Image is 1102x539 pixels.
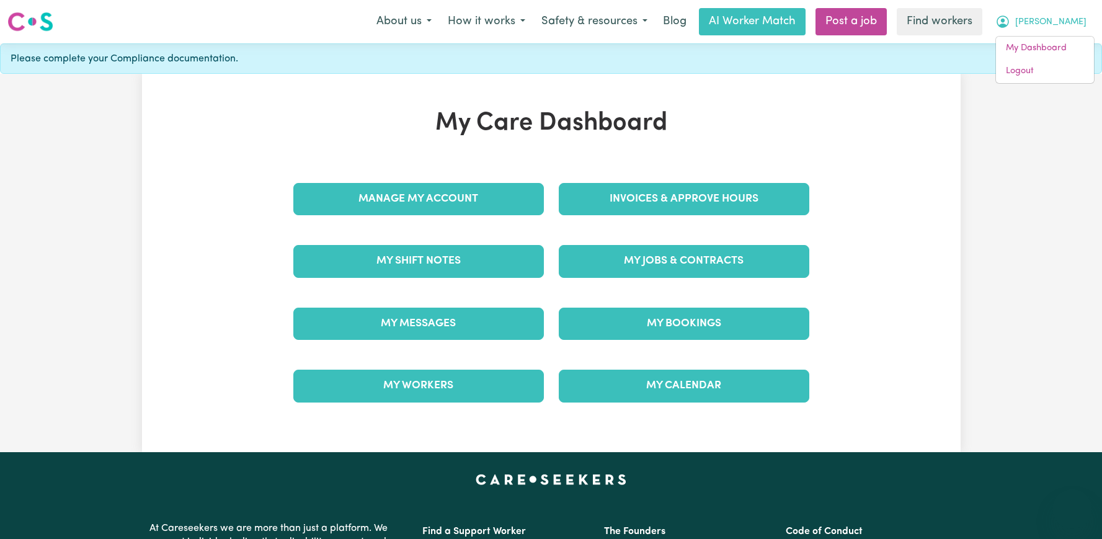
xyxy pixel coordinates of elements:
a: Code of Conduct [786,527,863,537]
a: My Calendar [559,370,809,402]
div: My Account [995,36,1095,84]
span: Please complete your Compliance documentation. [11,51,238,66]
iframe: Button to launch messaging window [1052,489,1092,529]
img: Careseekers logo [7,11,53,33]
button: Safety & resources [533,9,655,35]
a: Careseekers logo [7,7,53,36]
a: Post a job [815,8,887,35]
a: Find a Support Worker [422,527,526,537]
span: [PERSON_NAME] [1015,16,1086,29]
button: My Account [987,9,1095,35]
a: My Shift Notes [293,245,544,277]
a: The Founders [604,527,665,537]
a: Logout [996,60,1094,83]
a: My Dashboard [996,37,1094,60]
a: My Bookings [559,308,809,340]
a: AI Worker Match [699,8,806,35]
a: My Jobs & Contracts [559,245,809,277]
a: Careseekers home page [476,474,626,484]
a: Blog [655,8,694,35]
a: Invoices & Approve Hours [559,183,809,215]
a: Manage My Account [293,183,544,215]
button: About us [368,9,440,35]
a: My Messages [293,308,544,340]
button: How it works [440,9,533,35]
a: Find workers [897,8,982,35]
a: My Workers [293,370,544,402]
h1: My Care Dashboard [286,109,817,138]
